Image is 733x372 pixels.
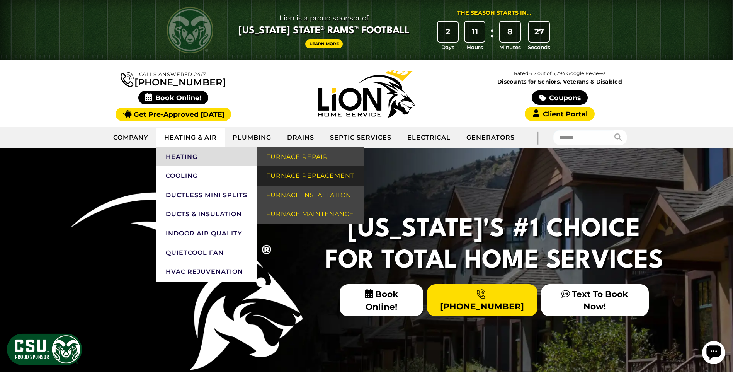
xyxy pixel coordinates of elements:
[105,128,157,147] a: Company
[318,70,415,118] img: Lion Home Service
[156,224,257,243] a: Indoor Air Quality
[441,43,454,51] span: Days
[167,7,213,53] img: CSU Rams logo
[322,128,399,147] a: Septic Services
[499,43,521,51] span: Minutes
[532,90,587,105] a: Coupons
[305,39,343,48] a: Learn More
[156,262,257,282] a: HVAC Rejuvenation
[522,127,553,148] div: |
[238,24,410,38] span: [US_STATE] State® Rams™ Football
[138,91,208,104] span: Book Online!
[156,243,257,263] a: QuietCool Fan
[225,128,279,147] a: Plumbing
[156,166,257,186] a: Cooling
[238,12,410,24] span: Lion is a proud sponsor of
[400,128,459,147] a: Electrical
[457,9,531,17] div: The Season Starts in...
[529,22,549,42] div: 27
[438,22,458,42] div: 2
[156,186,257,205] a: Ductless Mini Splits
[6,333,83,366] img: CSU Sponsor Badge
[156,205,257,224] a: Ducts & Insulation
[463,69,656,78] p: Rated 4.7 out of 5,294 Google Reviews
[257,147,364,167] a: Furnace Repair
[3,3,26,26] div: Open chat widget
[320,214,668,276] h2: [US_STATE]'s #1 Choice For Total Home Services
[116,108,231,121] a: Get Pre-Approved [DATE]
[525,107,594,121] a: Client Portal
[459,128,522,147] a: Generators
[488,22,496,51] div: :
[340,284,423,316] span: Book Online!
[541,284,648,316] a: Text To Book Now!
[467,43,483,51] span: Hours
[121,70,226,87] a: [PHONE_NUMBER]
[257,166,364,186] a: Furnace Replacement
[156,128,224,147] a: Heating & Air
[528,43,550,51] span: Seconds
[465,22,485,42] div: 11
[279,128,323,147] a: Drains
[465,79,655,84] span: Discounts for Seniors, Veterans & Disabled
[257,186,364,205] a: Furnace Installation
[427,284,537,316] a: [PHONE_NUMBER]
[257,205,364,224] a: Furnace Maintenance
[156,147,257,167] a: Heating
[500,22,520,42] div: 8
